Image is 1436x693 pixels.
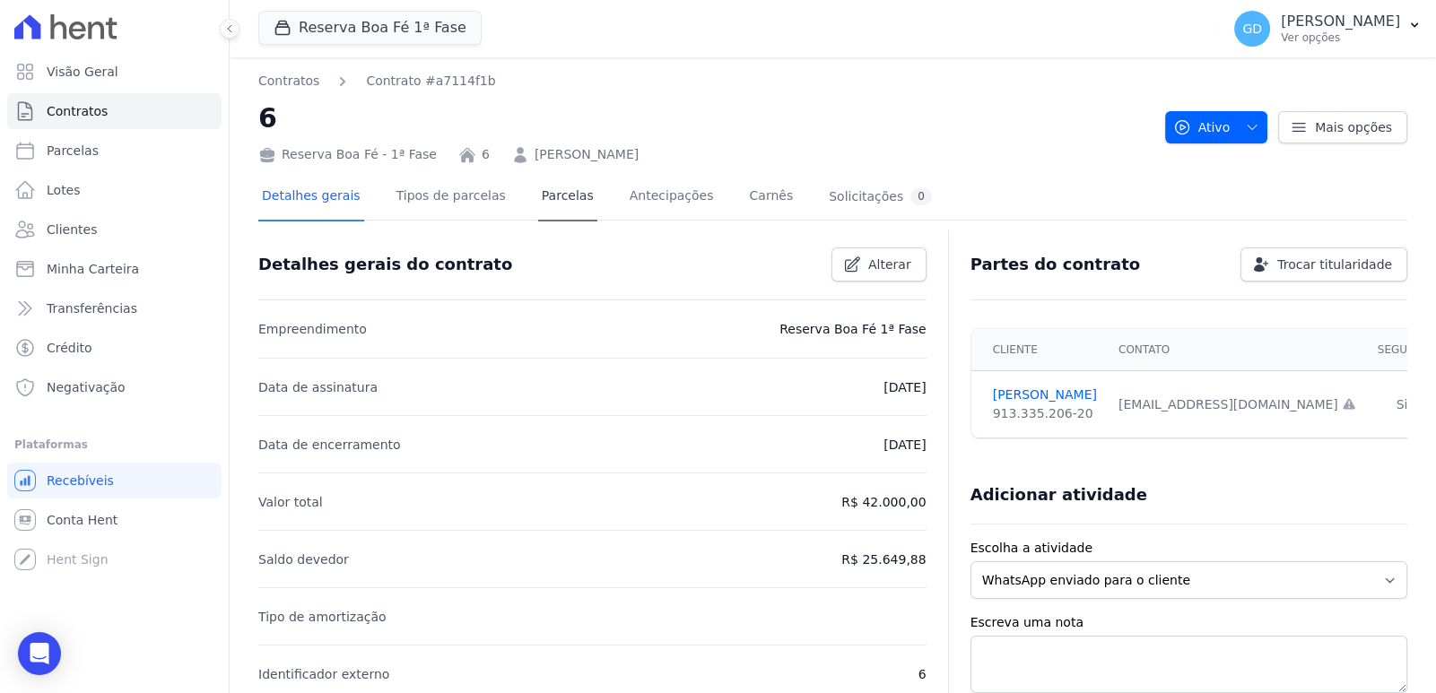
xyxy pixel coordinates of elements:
[47,260,139,278] span: Minha Carteira
[970,539,1407,558] label: Escolha a atividade
[918,663,927,685] p: 6
[970,254,1141,275] h3: Partes do contrato
[258,72,319,91] a: Contratos
[258,72,496,91] nav: Breadcrumb
[825,174,936,221] a: Solicitações0
[258,434,401,455] p: Data de encerramento
[829,188,932,205] div: Solicitações
[258,318,367,340] p: Empreendimento
[47,339,92,357] span: Crédito
[258,11,482,45] button: Reserva Boa Fé 1ª Fase
[18,632,61,675] div: Open Intercom Messenger
[482,145,490,164] a: 6
[7,251,222,287] a: Minha Carteira
[910,188,932,205] div: 0
[1281,30,1400,45] p: Ver opções
[7,93,222,129] a: Contratos
[258,72,1151,91] nav: Breadcrumb
[868,256,911,273] span: Alterar
[535,145,639,164] a: [PERSON_NAME]
[1281,13,1400,30] p: [PERSON_NAME]
[258,174,364,221] a: Detalhes gerais
[1242,22,1262,35] span: GD
[7,133,222,169] a: Parcelas
[993,385,1097,404] a: [PERSON_NAME]
[1165,111,1268,143] button: Ativo
[7,502,222,538] a: Conta Hent
[258,254,512,275] h3: Detalhes gerais do contrato
[1118,395,1356,414] div: [EMAIL_ADDRESS][DOMAIN_NAME]
[47,299,137,317] span: Transferências
[47,378,126,396] span: Negativação
[7,463,222,498] a: Recebíveis
[1220,4,1436,54] button: GD [PERSON_NAME] Ver opções
[14,434,214,455] div: Plataformas
[971,329,1108,371] th: Cliente
[47,102,108,120] span: Contratos
[47,142,99,160] span: Parcelas
[47,63,118,81] span: Visão Geral
[970,613,1407,632] label: Escreva uma nota
[626,174,718,221] a: Antecipações
[1315,118,1392,136] span: Mais opções
[883,434,926,455] p: [DATE]
[7,212,222,247] a: Clientes
[883,377,926,398] p: [DATE]
[366,72,495,91] a: Contrato #a7114f1b
[258,606,387,628] p: Tipo de amortização
[538,174,597,221] a: Parcelas
[47,472,114,489] span: Recebíveis
[258,549,349,570] p: Saldo devedor
[745,174,796,221] a: Carnês
[1278,111,1407,143] a: Mais opções
[993,404,1097,423] div: 913.335.206-20
[258,145,437,164] div: Reserva Boa Fé - 1ª Fase
[258,377,378,398] p: Data de assinatura
[47,511,117,529] span: Conta Hent
[1277,256,1392,273] span: Trocar titularidade
[7,172,222,208] a: Lotes
[47,181,81,199] span: Lotes
[258,663,389,685] p: Identificador externo
[393,174,509,221] a: Tipos de parcelas
[970,484,1147,506] h3: Adicionar atividade
[841,491,926,513] p: R$ 42.000,00
[841,549,926,570] p: R$ 25.649,88
[7,369,222,405] a: Negativação
[1240,247,1407,282] a: Trocar titularidade
[1108,329,1367,371] th: Contato
[7,290,222,326] a: Transferências
[831,247,927,282] a: Alterar
[7,330,222,366] a: Crédito
[779,318,926,340] p: Reserva Boa Fé 1ª Fase
[7,54,222,90] a: Visão Geral
[258,491,323,513] p: Valor total
[1173,111,1231,143] span: Ativo
[47,221,97,238] span: Clientes
[258,98,1151,138] h2: 6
